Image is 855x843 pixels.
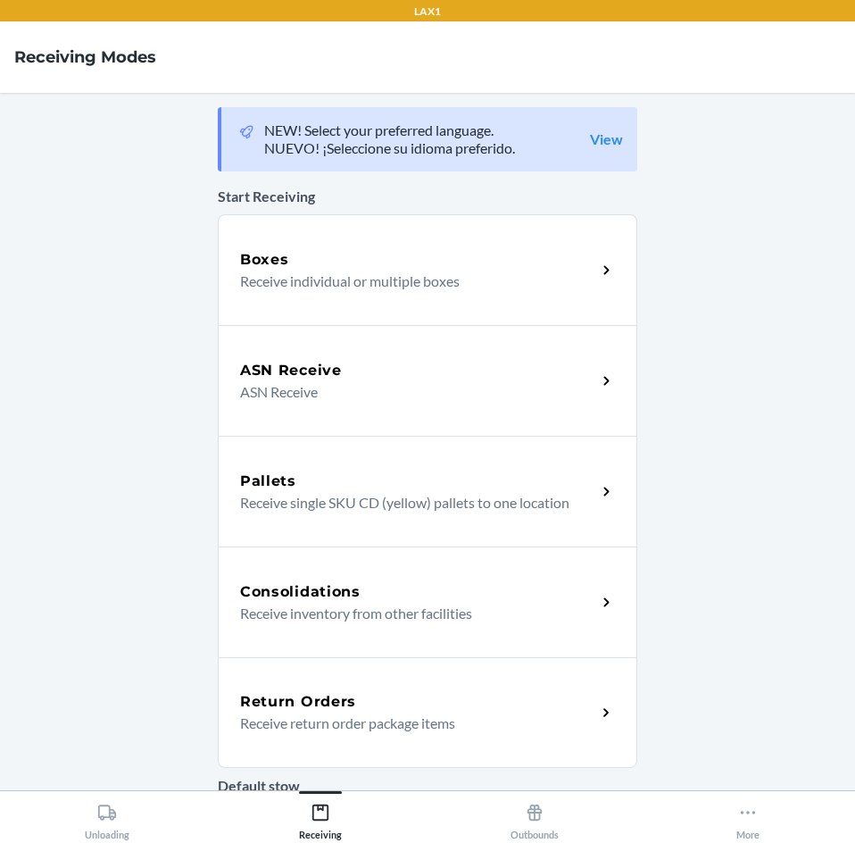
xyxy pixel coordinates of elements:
div: More [736,796,760,840]
h5: Pallets [240,471,296,492]
a: View [590,130,623,148]
p: Receive return order package items [240,713,582,734]
p: Receive single SKU CD (yellow) pallets to one location [240,492,582,513]
p: Receive inventory from other facilities [240,603,582,624]
p: ASN Receive [240,381,582,403]
a: ASN ReceiveASN Receive [218,325,637,436]
h5: ASN Receive [240,360,342,381]
p: Start Receiving [218,186,637,207]
button: Outbounds [427,791,642,840]
p: Receive individual or multiple boxes [240,271,582,292]
h4: Receiving Modes [14,46,156,69]
a: PalletsReceive single SKU CD (yellow) pallets to one location [218,436,637,547]
a: Return OrdersReceive return order package items [218,657,637,768]
a: BoxesReceive individual or multiple boxes [218,214,637,325]
h5: Return Orders [240,691,356,713]
p: LAX1 [414,4,441,20]
p: Default stow [218,775,637,797]
button: Receiving [214,791,428,840]
p: NUEVO! ¡Seleccione su idioma preferido. [264,139,515,157]
div: Outbounds [511,796,559,840]
h5: Consolidations [240,581,361,603]
a: ConsolidationsReceive inventory from other facilities [218,547,637,657]
p: NEW! Select your preferred language. [264,121,515,139]
div: Receiving [299,796,342,840]
div: Unloading [85,796,129,840]
h5: Boxes [240,249,289,271]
